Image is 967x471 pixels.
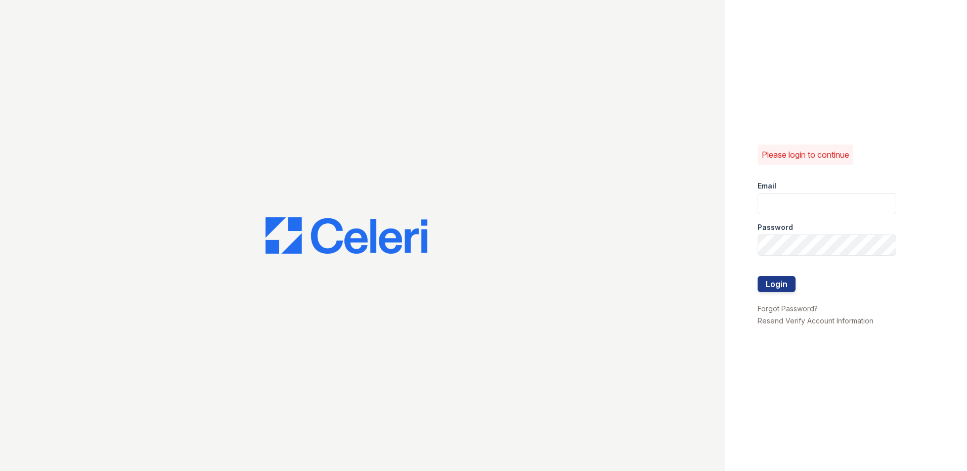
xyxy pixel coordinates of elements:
a: Forgot Password? [758,304,818,313]
img: CE_Logo_Blue-a8612792a0a2168367f1c8372b55b34899dd931a85d93a1a3d3e32e68fde9ad4.png [266,217,427,254]
a: Resend Verify Account Information [758,316,873,325]
label: Email [758,181,776,191]
p: Please login to continue [762,149,849,161]
button: Login [758,276,796,292]
label: Password [758,222,793,232]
